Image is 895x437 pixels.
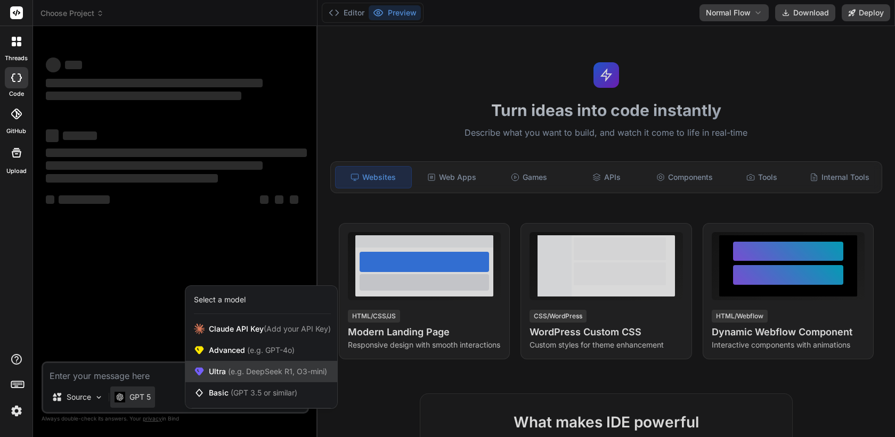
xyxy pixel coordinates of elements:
[7,402,26,420] img: settings
[6,127,26,136] label: GitHub
[231,388,297,397] span: (GPT 3.5 or similar)
[245,345,295,354] span: (e.g. GPT-4o)
[194,294,246,305] div: Select a model
[264,324,331,333] span: (Add your API Key)
[226,367,327,376] span: (e.g. DeepSeek R1, O3-mini)
[209,324,331,334] span: Claude API Key
[9,89,24,98] label: code
[6,167,27,176] label: Upload
[5,54,28,63] label: threads
[209,345,295,356] span: Advanced
[209,366,327,377] span: Ultra
[209,387,297,398] span: Basic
